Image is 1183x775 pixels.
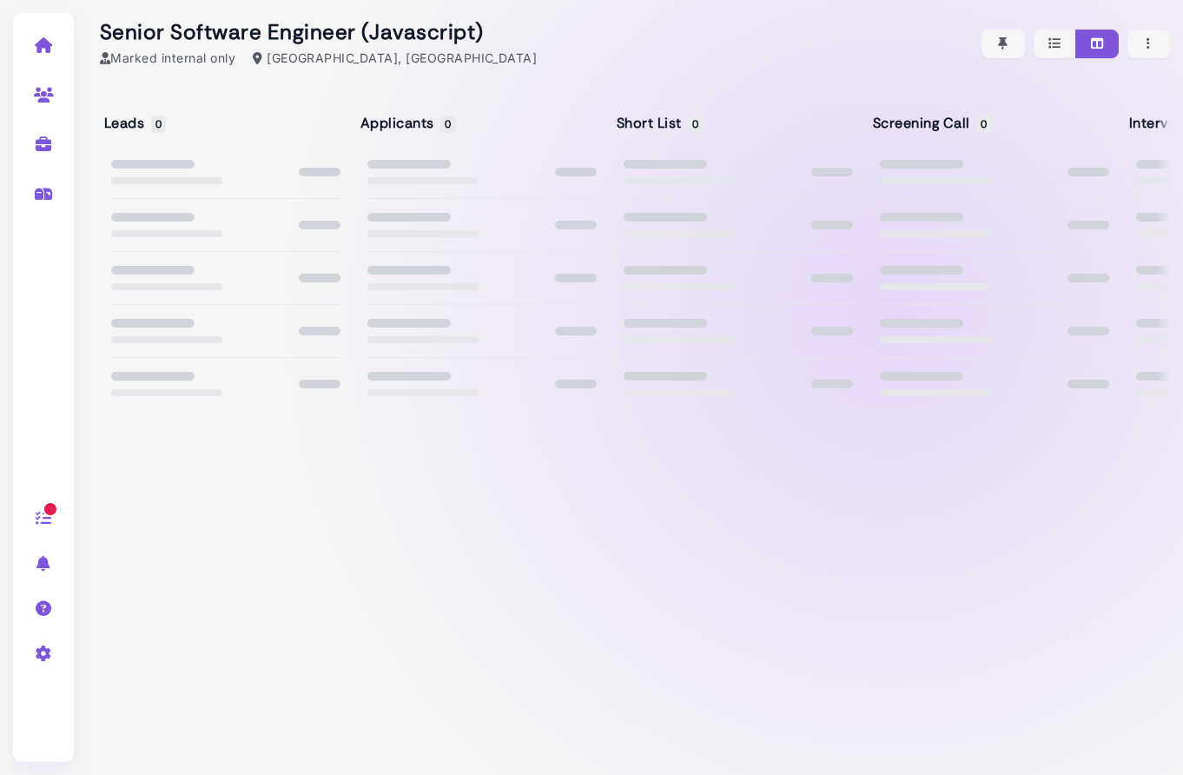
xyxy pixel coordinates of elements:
[253,49,537,67] div: [GEOGRAPHIC_DATA], [GEOGRAPHIC_DATA]
[440,116,455,133] span: 0
[360,115,453,131] h5: Applicants
[976,116,991,133] span: 0
[151,116,166,133] span: 0
[873,115,989,131] h5: Screening Call
[688,116,703,133] span: 0
[617,115,701,131] h5: Short List
[104,115,163,131] h5: Leads
[100,20,537,45] h2: Senior Software Engineer (Javascript)
[100,49,235,67] div: Marked internal only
